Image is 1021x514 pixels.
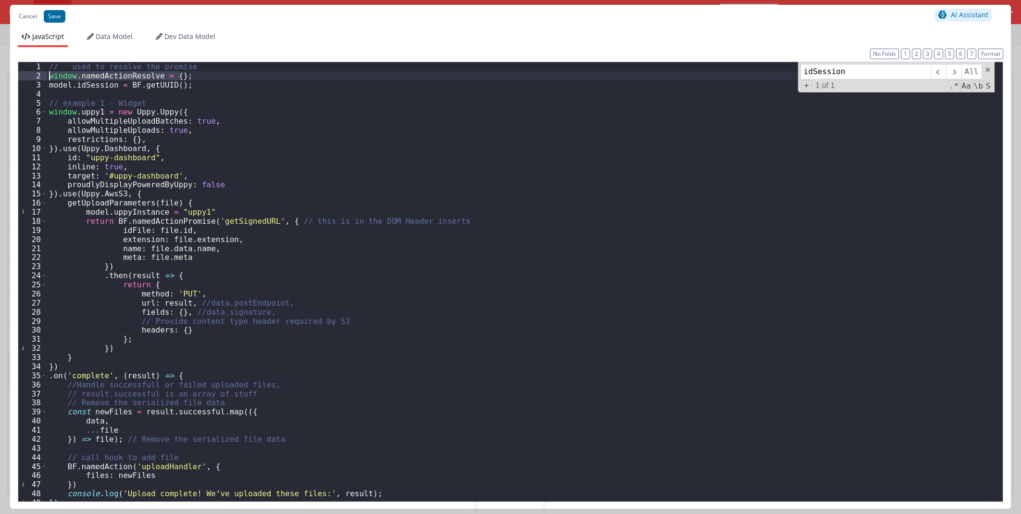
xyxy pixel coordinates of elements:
button: 4 [934,49,943,59]
div: 13 [18,171,47,180]
button: 7 [967,49,976,59]
div: 34 [18,362,47,371]
div: 12 [18,162,47,171]
span: CaseSensitive Search [960,80,971,91]
iframe: Marker.io feedback button [478,494,544,514]
span: Whole Word Search [973,80,984,91]
div: 30 [18,325,47,334]
span: Dev Data Model [164,32,215,41]
div: 25 [18,280,47,289]
div: 19 [18,226,47,235]
span: Data Model [96,32,133,41]
div: 7 [18,116,47,126]
div: 48 [18,489,47,498]
div: 32 [18,344,47,353]
div: 38 [18,398,47,407]
div: 26 [18,289,47,298]
div: 45 [18,462,47,471]
div: 5 [18,99,47,108]
button: AI Assistant [935,9,992,21]
div: 6 [18,107,47,116]
div: 43 [18,444,47,453]
div: 46 [18,471,47,480]
button: 5 [945,49,954,59]
span: Search In Selection [985,80,992,91]
span: Alt-Enter [961,64,982,79]
div: 39 [18,407,47,416]
div: 41 [18,425,47,435]
div: 8 [18,126,47,135]
div: 33 [18,353,47,362]
div: 18 [18,217,47,226]
div: 4 [18,90,47,99]
span: AI Assistant [951,10,988,19]
div: 1 [18,62,47,71]
input: Search for [800,64,931,79]
div: 14 [18,180,47,189]
button: No Folds [870,49,899,59]
div: 3 [18,80,47,90]
div: 36 [18,380,47,389]
div: 29 [18,317,47,326]
span: Toggel Replace mode [801,80,812,90]
div: 10 [18,144,47,153]
div: 20 [18,235,47,244]
button: 6 [956,49,965,59]
div: 35 [18,371,47,380]
span: JavaScript [32,32,64,41]
div: 37 [18,389,47,398]
button: 1 [901,49,910,59]
div: 22 [18,253,47,262]
div: 9 [18,135,47,144]
div: 23 [18,262,47,271]
button: 3 [923,49,932,59]
div: 27 [18,298,47,308]
button: Format [978,49,1003,59]
div: 40 [18,416,47,425]
div: 21 [18,244,47,253]
div: 44 [18,453,47,462]
div: 24 [18,271,47,280]
div: 42 [18,435,47,444]
div: 49 [18,498,47,507]
div: 2 [18,71,47,80]
span: RegExp Search [948,80,959,91]
div: 31 [18,334,47,344]
button: Cancel [14,10,42,23]
div: 47 [18,480,47,489]
button: Save [44,10,65,23]
div: 11 [18,153,47,162]
div: 17 [18,207,47,217]
div: 16 [18,198,47,207]
div: 28 [18,308,47,317]
div: 15 [18,189,47,198]
button: 2 [912,49,921,59]
span: 1 of 1 [812,81,839,90]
